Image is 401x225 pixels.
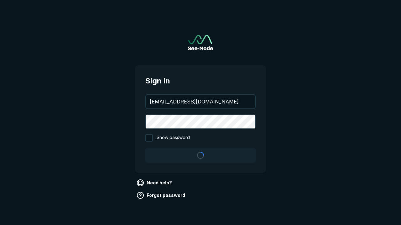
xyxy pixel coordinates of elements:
a: Go to sign in [188,35,213,50]
input: your@email.com [146,95,255,108]
a: Need help? [135,178,174,188]
span: Sign in [145,75,256,87]
span: Show password [157,134,190,142]
img: See-Mode Logo [188,35,213,50]
a: Forgot password [135,190,188,200]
